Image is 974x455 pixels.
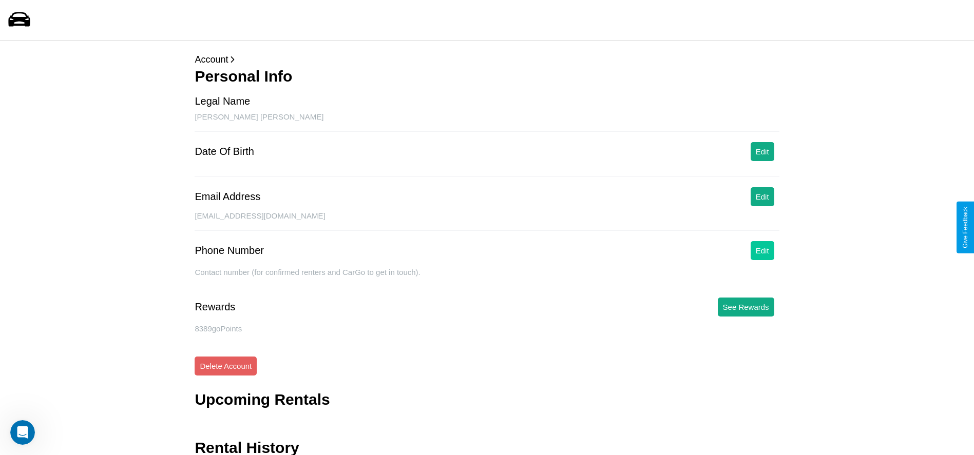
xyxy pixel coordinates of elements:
[751,187,774,206] button: Edit
[195,391,330,408] h3: Upcoming Rentals
[195,245,264,256] div: Phone Number
[195,268,779,287] div: Contact number (for confirmed renters and CarGo to get in touch).
[751,142,774,161] button: Edit
[195,68,779,85] h3: Personal Info
[195,211,779,231] div: [EMAIL_ADDRESS][DOMAIN_NAME]
[195,301,235,313] div: Rewards
[195,112,779,132] div: [PERSON_NAME] [PERSON_NAME]
[195,191,260,203] div: Email Address
[962,207,969,248] div: Give Feedback
[751,241,774,260] button: Edit
[195,51,779,68] p: Account
[195,95,250,107] div: Legal Name
[718,298,774,316] button: See Rewards
[195,357,257,375] button: Delete Account
[195,146,254,157] div: Date Of Birth
[10,420,35,445] iframe: Intercom live chat
[195,322,779,335] p: 8389 goPoints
